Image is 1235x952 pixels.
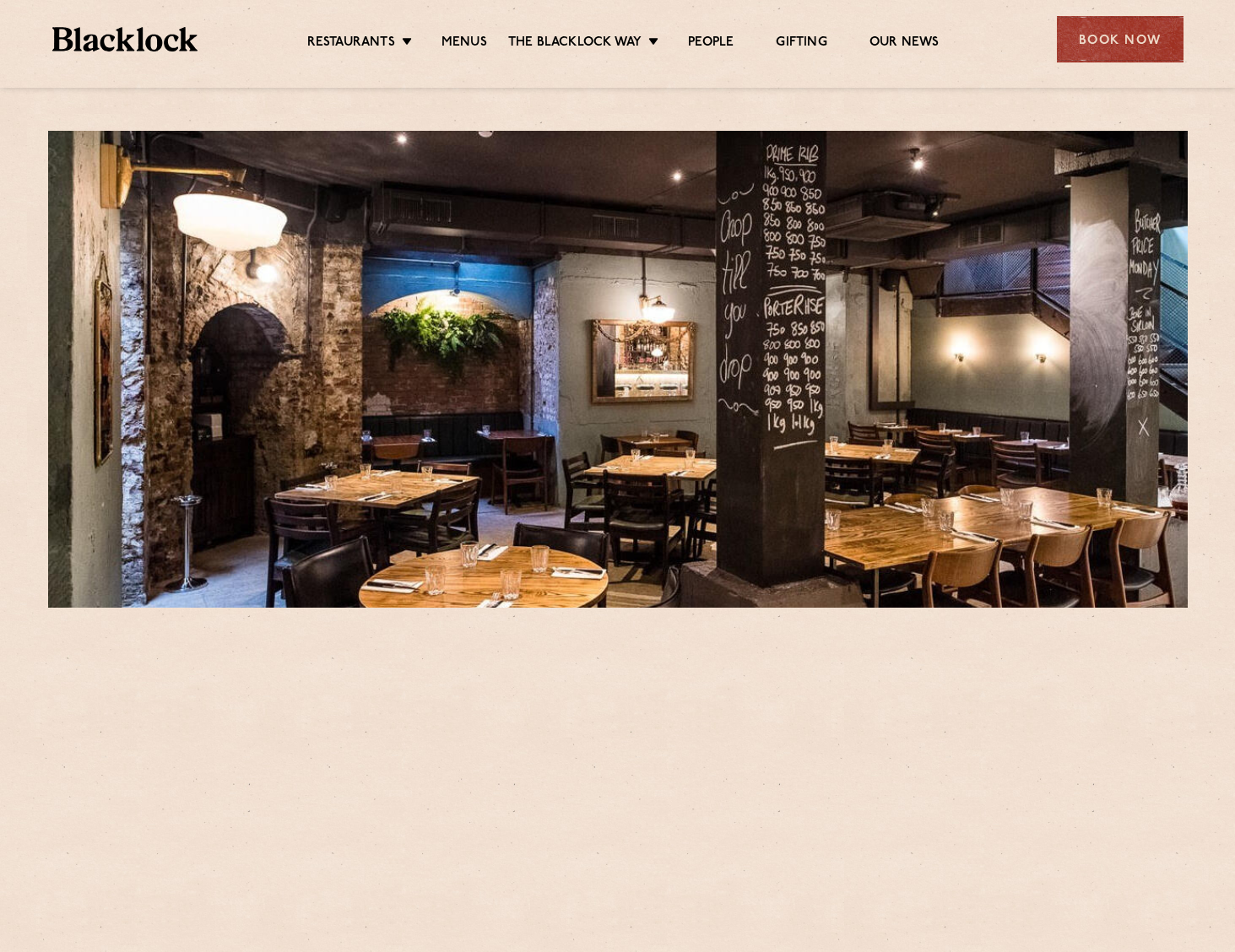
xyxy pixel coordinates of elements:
a: Gifting [776,35,826,53]
a: Our News [869,35,940,53]
a: The Blacklock Way [508,35,642,53]
a: Menus [441,35,487,53]
a: Restaurants [307,35,395,53]
div: Book Now [1057,16,1184,62]
img: BL_Textured_Logo-footer-cropped.svg [52,27,198,51]
a: People [688,35,734,53]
